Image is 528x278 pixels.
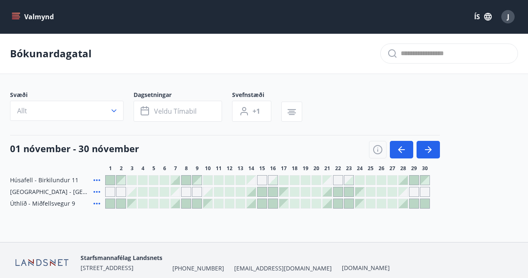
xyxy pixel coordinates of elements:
div: Gráir dagar eru ekki bókanlegir [409,187,419,197]
h4: 01 nóvember - 30 nóvember [10,142,139,155]
span: 17 [281,165,287,172]
span: Veldu tímabil [154,107,197,116]
span: 26 [379,165,384,172]
button: menu [10,9,57,24]
span: J [507,12,509,21]
span: 23 [346,165,352,172]
img: F8tEiQha8Un3Ar3CAbbmu1gOVkZAt1bcWyF3CjFc.png [10,254,74,272]
button: J [498,7,518,27]
span: 15 [259,165,265,172]
span: 12 [227,165,232,172]
span: 24 [357,165,363,172]
span: Dagsetningar [134,91,232,101]
div: Gráir dagar eru ekki bókanlegir [398,187,408,197]
span: 16 [270,165,276,172]
div: Gráir dagar eru ekki bókanlegir [246,175,256,185]
button: Veldu tímabil [134,101,222,122]
a: [DOMAIN_NAME] [342,264,390,272]
span: 10 [205,165,211,172]
span: 8 [185,165,188,172]
span: 28 [400,165,406,172]
span: 22 [335,165,341,172]
div: Gráir dagar eru ekki bókanlegir [333,175,343,185]
div: Gráir dagar eru ekki bókanlegir [181,187,191,197]
span: Svæði [10,91,134,101]
span: 19 [303,165,308,172]
div: Gráir dagar eru ekki bókanlegir [322,175,332,185]
span: Úthlíð - Miðfellsvegur 9 [10,199,75,208]
div: Gráir dagar eru ekki bókanlegir [170,187,180,197]
span: [STREET_ADDRESS] [81,264,134,272]
span: Allt [17,106,27,115]
span: 29 [411,165,417,172]
span: 11 [216,165,222,172]
span: 30 [422,165,428,172]
span: 25 [368,165,374,172]
div: Gráir dagar eru ekki bókanlegir [116,187,126,197]
span: 18 [292,165,298,172]
span: Svefnstæði [232,91,281,101]
span: 27 [389,165,395,172]
span: 1 [109,165,112,172]
div: Gráir dagar eru ekki bókanlegir [257,175,267,185]
button: Allt [10,101,124,121]
span: 7 [174,165,177,172]
span: 2 [120,165,123,172]
span: Starfsmannafélag Landsnets [81,254,162,262]
span: 3 [131,165,134,172]
span: [GEOGRAPHIC_DATA] - [GEOGRAPHIC_DATA] 50 [10,188,90,196]
span: [EMAIL_ADDRESS][DOMAIN_NAME] [234,264,332,273]
span: 4 [141,165,144,172]
span: 20 [313,165,319,172]
div: Gráir dagar eru ekki bókanlegir [192,187,202,197]
span: [PHONE_NUMBER] [172,264,224,273]
button: ÍS [470,9,496,24]
span: 9 [196,165,199,172]
span: 6 [163,165,166,172]
div: Gráir dagar eru ekki bókanlegir [420,187,430,197]
span: 5 [152,165,155,172]
div: Gráir dagar eru ekki bókanlegir [105,187,115,197]
span: 14 [248,165,254,172]
span: +1 [253,107,260,116]
span: 21 [324,165,330,172]
button: +1 [232,101,271,122]
span: 13 [237,165,243,172]
p: Bókunardagatal [10,46,91,61]
span: Húsafell - Birkilundur 11 [10,176,78,184]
